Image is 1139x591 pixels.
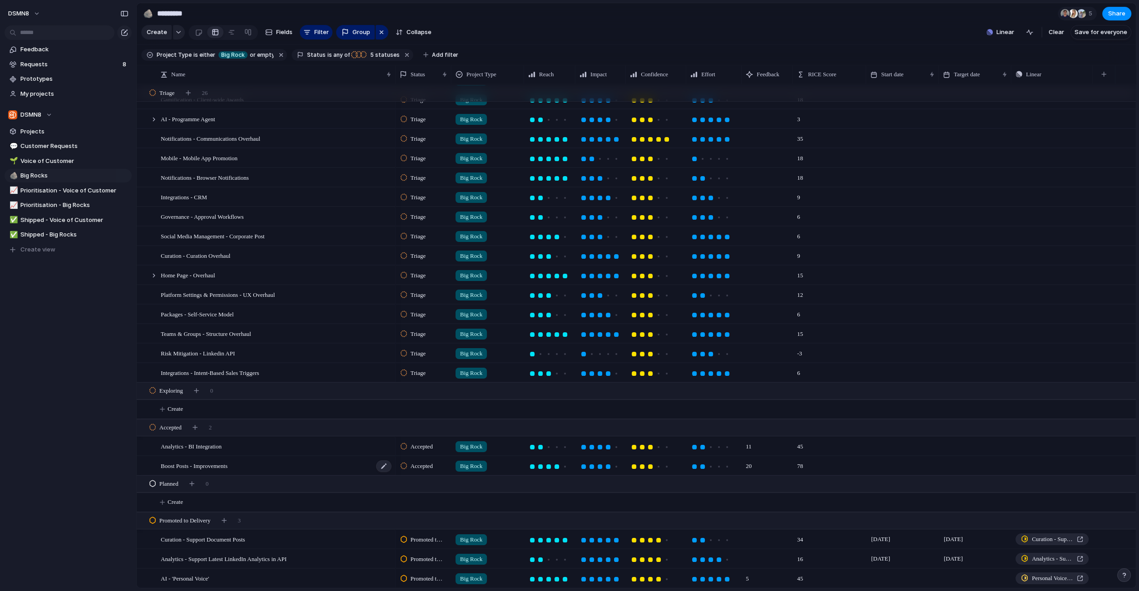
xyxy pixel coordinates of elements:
span: Triage [411,271,426,280]
button: Add filter [418,49,464,61]
span: 12 [793,286,807,300]
span: Big Rock [460,251,482,261]
button: Group [336,25,375,39]
span: Target date [954,70,980,79]
div: ✅ [10,215,16,225]
span: Linear [1026,70,1041,79]
span: Triage [411,232,426,241]
span: 8 [123,60,128,69]
span: Promoted to Delivery [159,516,211,525]
span: Promoted to Delivery [411,555,444,564]
span: 15 [793,266,807,280]
div: 🌱 [10,156,16,166]
span: Shipped - Voice of Customer [20,216,129,225]
button: isany of [326,50,352,60]
span: 6 [793,364,804,378]
span: Feedback [20,45,129,54]
span: Big Rock [460,310,482,319]
span: 16 [793,550,807,564]
span: Reach [539,70,554,79]
span: Integrations - Intent-Based Sales Triggers [161,367,259,378]
span: 9 [793,188,804,202]
span: Governance - Approval Workflows [161,211,243,222]
span: Create [147,28,167,37]
span: 6 [793,305,804,319]
span: Social Media Management - Corporate Post [161,231,265,241]
button: DSMN8 [5,108,132,122]
span: Mobile - Mobile App Promotion [161,153,238,163]
span: Big Rock [460,369,482,378]
span: Promoted to Delivery [411,535,444,544]
span: Teams & Groups - Structure Overhaul [161,328,251,339]
span: Shipped - Big Rocks [20,230,129,239]
span: Clear [1049,28,1064,37]
span: 6 [793,227,804,241]
span: Triage [411,154,426,163]
a: Feedback [5,43,132,56]
a: Prototypes [5,72,132,86]
button: Collapse [392,25,435,39]
span: 3 [238,516,241,525]
button: 🪨 [141,6,155,21]
span: Big Rock [460,173,482,182]
button: Share [1102,7,1131,20]
button: Filter [300,25,332,39]
span: Accepted [411,442,433,451]
span: Big Rock [460,154,482,163]
a: Requests8 [5,58,132,71]
span: Curation - Support Document Posts [161,534,245,544]
span: Big Rock [460,349,482,358]
span: is [327,51,332,59]
span: is [193,51,198,59]
button: Linear [983,25,1018,39]
span: 0 [210,386,213,395]
button: DSMN8 [4,6,45,21]
span: Create [168,497,183,507]
span: Big Rock [460,193,482,202]
span: AI - Programme Agent [161,113,215,124]
span: Impact [590,70,607,79]
span: Group [352,28,370,37]
span: Analytics - Support Latest LinkedIn Analytics in API [161,553,287,564]
span: 5 [1089,9,1095,18]
span: 34 [793,530,807,544]
span: [DATE] [941,553,965,564]
span: Risk Mitigation - Linkedin API [161,348,235,358]
span: Personal Voice V1 [1032,574,1073,583]
span: 78 [793,457,807,471]
span: 18 [793,149,807,163]
span: 45 [793,437,807,451]
span: Start date [881,70,903,79]
div: 💬 [10,141,16,152]
span: Triage [411,310,426,319]
span: Name [171,70,185,79]
span: 35 [793,129,807,143]
div: ✅Shipped - Voice of Customer [5,213,132,227]
span: Save for everyone [1075,28,1127,37]
span: Triage [411,349,426,358]
span: Big Rock [460,555,482,564]
span: Projects [20,127,129,136]
span: Big Rock [460,330,482,339]
span: 2 [209,423,212,432]
span: Feedback [757,70,779,79]
span: 11 [742,437,755,451]
span: Confidence [641,70,668,79]
a: Projects [5,125,132,138]
span: Home Page - Overhaul [161,270,215,280]
button: 🪨 [8,171,17,180]
span: Big Rock [460,535,482,544]
span: Effort [701,70,715,79]
span: Platform Settings & Permissions - UX Overhaul [161,289,275,300]
span: 26 [202,89,208,98]
span: Analytics - BI Integration [161,441,222,451]
span: [DATE] [869,553,892,564]
div: 📈 [10,185,16,196]
button: 📈 [8,186,17,195]
span: Triage [411,291,426,300]
span: Curation - Curation Overhaul [161,250,230,261]
span: Promoted to Delivery [411,574,444,583]
span: Triage [411,251,426,261]
a: 💬Customer Requests [5,139,132,153]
